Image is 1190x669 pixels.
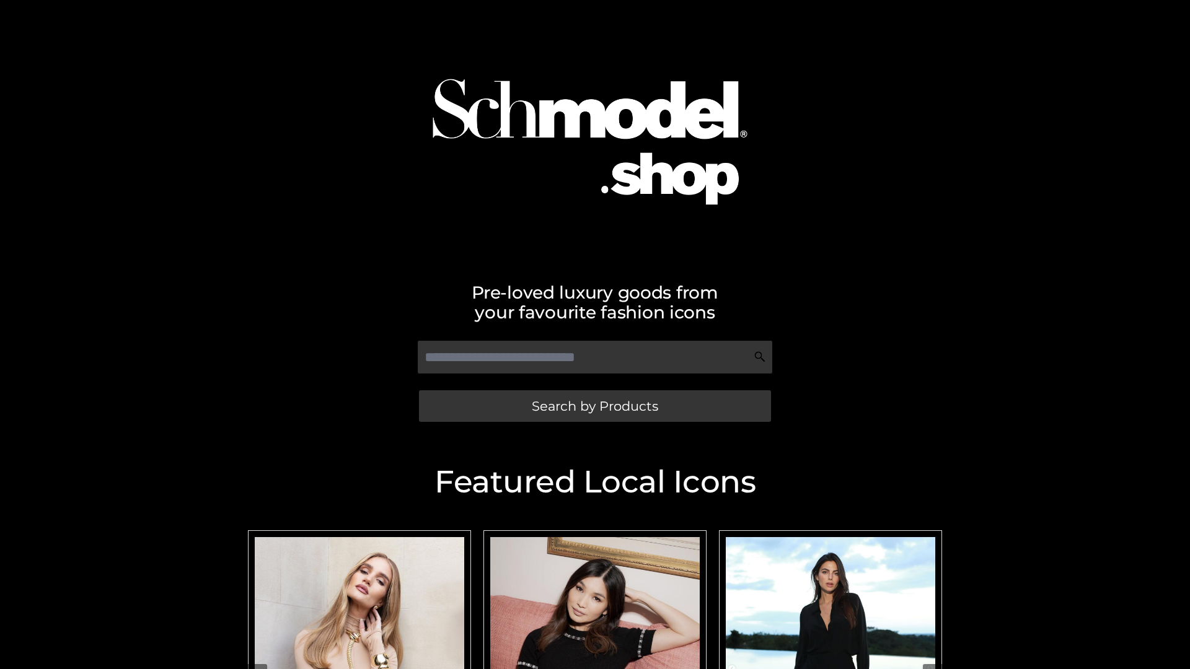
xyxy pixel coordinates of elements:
h2: Pre-loved luxury goods from your favourite fashion icons [242,282,948,322]
span: Search by Products [532,400,658,413]
img: Search Icon [754,351,766,363]
h2: Featured Local Icons​ [242,466,948,497]
a: Search by Products [419,390,771,422]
